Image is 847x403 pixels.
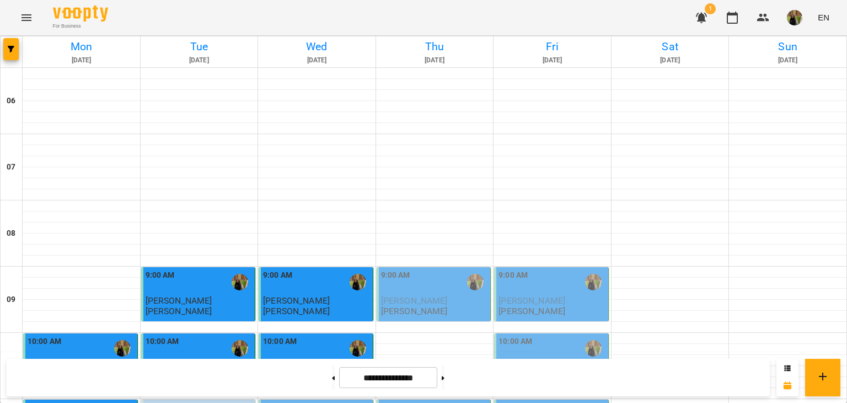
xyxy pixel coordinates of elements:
[813,7,834,28] button: EN
[731,55,845,66] h6: [DATE]
[731,38,845,55] h6: Sun
[53,6,108,22] img: Voopty Logo
[146,306,212,316] p: [PERSON_NAME]
[263,306,330,316] p: [PERSON_NAME]
[467,274,484,290] img: Власійчук Ольга Іванівна
[498,269,528,282] label: 9:00 AM
[263,336,297,348] label: 10:00 AM
[585,274,602,290] img: Власійчук Ольга Іванівна
[260,55,374,66] h6: [DATE]
[53,23,108,30] span: For Business
[498,306,565,316] p: [PERSON_NAME]
[232,340,248,357] img: Власійчук Ольга Іванівна
[7,95,15,107] h6: 06
[263,269,292,282] label: 9:00 AM
[7,161,15,173] h6: 07
[142,55,256,66] h6: [DATE]
[7,227,15,240] h6: 08
[350,340,366,357] img: Власійчук Ольга Іванівна
[146,295,212,306] span: [PERSON_NAME]
[381,269,410,282] label: 9:00 AM
[613,38,727,55] h6: Sat
[495,55,609,66] h6: [DATE]
[378,38,492,55] h6: Thu
[381,306,448,316] p: [PERSON_NAME]
[787,10,802,25] img: 11bdc30bc38fc15eaf43a2d8c1dccd93.jpg
[7,294,15,306] h6: 09
[263,295,330,306] span: [PERSON_NAME]
[146,336,179,348] label: 10:00 AM
[13,4,40,31] button: Menu
[114,340,131,357] img: Власійчук Ольга Іванівна
[28,336,61,348] label: 10:00 AM
[705,3,716,14] span: 1
[585,340,602,357] img: Власійчук Ольга Іванівна
[495,38,609,55] h6: Fri
[818,12,829,23] span: EN
[146,269,175,282] label: 9:00 AM
[142,38,256,55] h6: Tue
[381,295,448,306] span: [PERSON_NAME]
[24,38,138,55] h6: Mon
[232,274,248,290] img: Власійчук Ольга Іванівна
[260,38,374,55] h6: Wed
[378,55,492,66] h6: [DATE]
[498,336,532,348] label: 10:00 AM
[613,55,727,66] h6: [DATE]
[498,295,565,306] span: [PERSON_NAME]
[350,274,366,290] img: Власійчук Ольга Іванівна
[24,55,138,66] h6: [DATE]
